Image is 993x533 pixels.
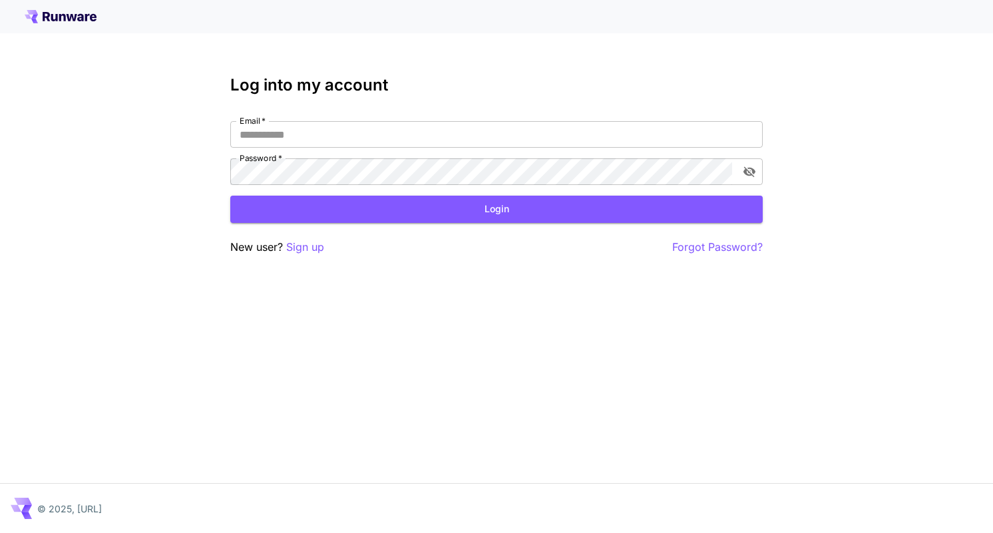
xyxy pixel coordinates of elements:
[240,115,266,126] label: Email
[230,76,763,94] h3: Log into my account
[230,196,763,223] button: Login
[286,239,324,256] button: Sign up
[737,160,761,184] button: toggle password visibility
[672,239,763,256] button: Forgot Password?
[37,502,102,516] p: © 2025, [URL]
[240,152,282,164] label: Password
[230,239,324,256] p: New user?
